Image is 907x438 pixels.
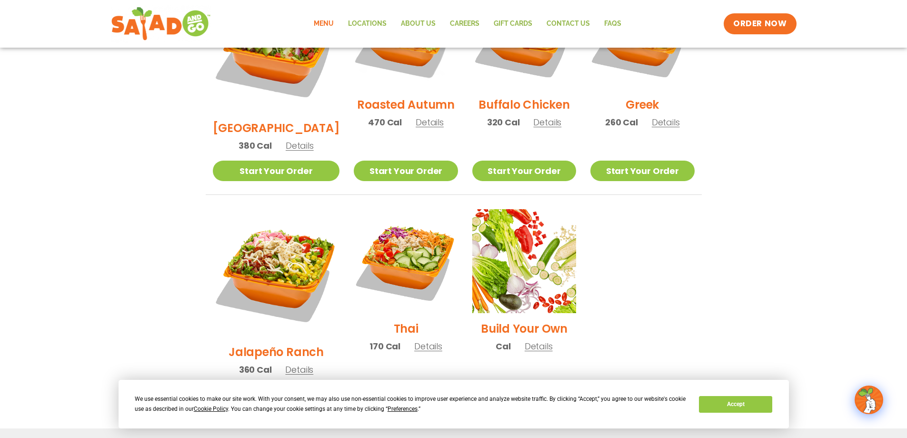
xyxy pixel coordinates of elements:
[699,396,772,413] button: Accept
[369,340,400,353] span: 170 Cal
[733,18,787,30] span: ORDER NOW
[286,140,314,152] span: Details
[341,13,394,35] a: Locations
[487,13,539,35] a: GIFT CARDS
[724,13,796,34] a: ORDER NOW
[487,116,520,129] span: 320 Cal
[229,344,324,360] h2: Jalapeño Ranch
[416,116,444,128] span: Details
[213,209,340,336] img: Product photo for Jalapeño Ranch Salad
[194,406,228,412] span: Cookie Policy
[388,406,418,412] span: Preferences
[652,116,680,128] span: Details
[626,96,659,113] h2: Greek
[307,13,341,35] a: Menu
[481,320,568,337] h2: Build Your Own
[307,13,628,35] nav: Menu
[478,96,569,113] h2: Buffalo Chicken
[119,380,789,428] div: Cookie Consent Prompt
[856,387,882,413] img: wpChatIcon
[239,363,272,376] span: 360 Cal
[605,116,638,129] span: 260 Cal
[472,161,576,181] a: Start Your Order
[496,340,510,353] span: Cal
[443,13,487,35] a: Careers
[533,116,561,128] span: Details
[394,320,419,337] h2: Thai
[213,161,340,181] a: Start Your Order
[525,340,553,352] span: Details
[472,209,576,313] img: Product photo for Build Your Own
[111,5,211,43] img: new-SAG-logo-768×292
[590,161,694,181] a: Start Your Order
[394,13,443,35] a: About Us
[213,120,340,136] h2: [GEOGRAPHIC_DATA]
[239,139,272,152] span: 380 Cal
[597,13,628,35] a: FAQs
[414,340,442,352] span: Details
[368,116,402,129] span: 470 Cal
[354,161,458,181] a: Start Your Order
[357,96,455,113] h2: Roasted Autumn
[539,13,597,35] a: Contact Us
[354,209,458,313] img: Product photo for Thai Salad
[285,364,313,376] span: Details
[135,394,688,414] div: We use essential cookies to make our site work. With your consent, we may also use non-essential ...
